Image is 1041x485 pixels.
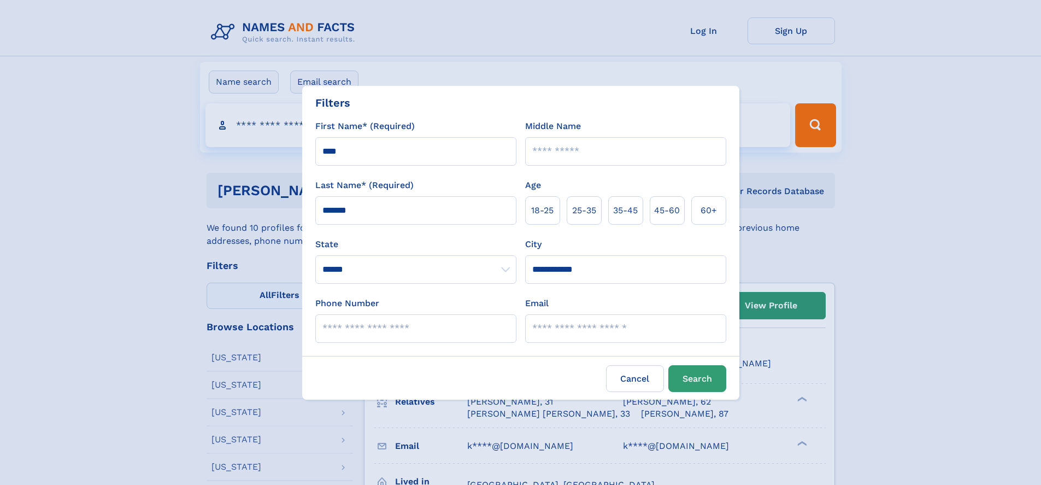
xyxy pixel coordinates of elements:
span: 60+ [701,204,717,217]
label: First Name* (Required) [315,120,415,133]
span: 35‑45 [613,204,638,217]
span: 25‑35 [572,204,596,217]
div: Filters [315,95,350,111]
label: Last Name* (Required) [315,179,414,192]
label: City [525,238,542,251]
label: Age [525,179,541,192]
label: Middle Name [525,120,581,133]
button: Search [668,365,726,392]
label: State [315,238,516,251]
span: 18‑25 [531,204,554,217]
label: Email [525,297,549,310]
label: Cancel [606,365,664,392]
span: 45‑60 [654,204,680,217]
label: Phone Number [315,297,379,310]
